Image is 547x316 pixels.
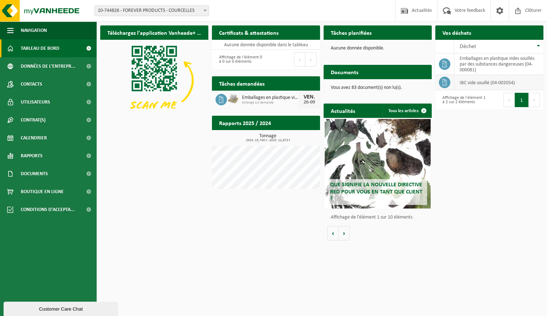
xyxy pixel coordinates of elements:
h2: Actualités [324,104,362,118]
span: Emballages en plastique vides souillés par des substances dangereuses [242,95,299,101]
span: Documents [21,165,48,183]
span: Rapports [21,147,43,165]
span: Navigation [21,21,47,39]
span: Echange sur demande [242,101,299,105]
a: Tous les articles [383,104,431,118]
span: Calendrier [21,129,47,147]
span: Conditions d'accepta... [21,201,75,219]
span: Utilisateurs [21,93,50,111]
img: LP-PA-00000-WDN-11 [227,93,239,105]
p: Affichage de l'élément 1 sur 10 éléments [331,215,428,220]
span: Que signifie la nouvelle directive RED pour vous en tant que client ? [330,182,422,201]
button: Vorige [327,226,339,240]
a: Consulter les rapports [258,130,319,144]
h2: Rapports 2025 / 2024 [212,116,278,130]
a: Que signifie la nouvelle directive RED pour vous en tant que client ? [325,119,431,209]
button: Volgende [339,226,350,240]
button: Next [305,52,316,67]
span: 10-744826 - FOREVER PRODUCTS - COURCELLES [95,5,209,16]
span: Données de l'entrepr... [21,57,76,75]
p: Aucune donnée disponible. [331,46,425,51]
button: Next [529,93,540,107]
span: Déchet [460,44,476,49]
h2: Certificats & attestations [212,25,286,39]
span: Contrat(s) [21,111,45,129]
td: Aucune donnée disponible dans le tableau [212,40,320,50]
span: Boutique en ligne [21,183,64,201]
div: Affichage de l'élément 1 à 2 sur 2 éléments [439,92,486,108]
span: Tableau de bord [21,39,59,57]
h3: Tonnage [216,134,320,142]
span: Contacts [21,75,42,93]
h2: Téléchargez l'application Vanheede+ maintenant! [100,25,208,39]
button: 1 [515,93,529,107]
td: IBC vide souillé (04-002054) [454,75,543,90]
h2: Tâches planifiées [324,25,379,39]
h2: Vos déchets [435,25,478,39]
div: Affichage de l'élément 0 à 0 sur 0 éléments [216,52,262,67]
button: Previous [503,93,515,107]
td: emballages en plastique vides souillés par des substances dangereuses (04-000081) [454,53,543,75]
div: VEN. [302,94,316,100]
span: 2024: 15,740 t - 2025: 12,872 t [216,139,320,142]
p: Vous avez 83 document(s) non lu(s). [331,85,425,90]
div: 26-09 [302,100,316,105]
button: Previous [294,52,305,67]
span: 10-744826 - FOREVER PRODUCTS - COURCELLES [95,6,209,16]
iframe: chat widget [4,300,120,316]
img: Download de VHEPlus App [100,40,208,121]
h2: Tâches demandées [212,76,272,90]
h2: Documents [324,65,366,79]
